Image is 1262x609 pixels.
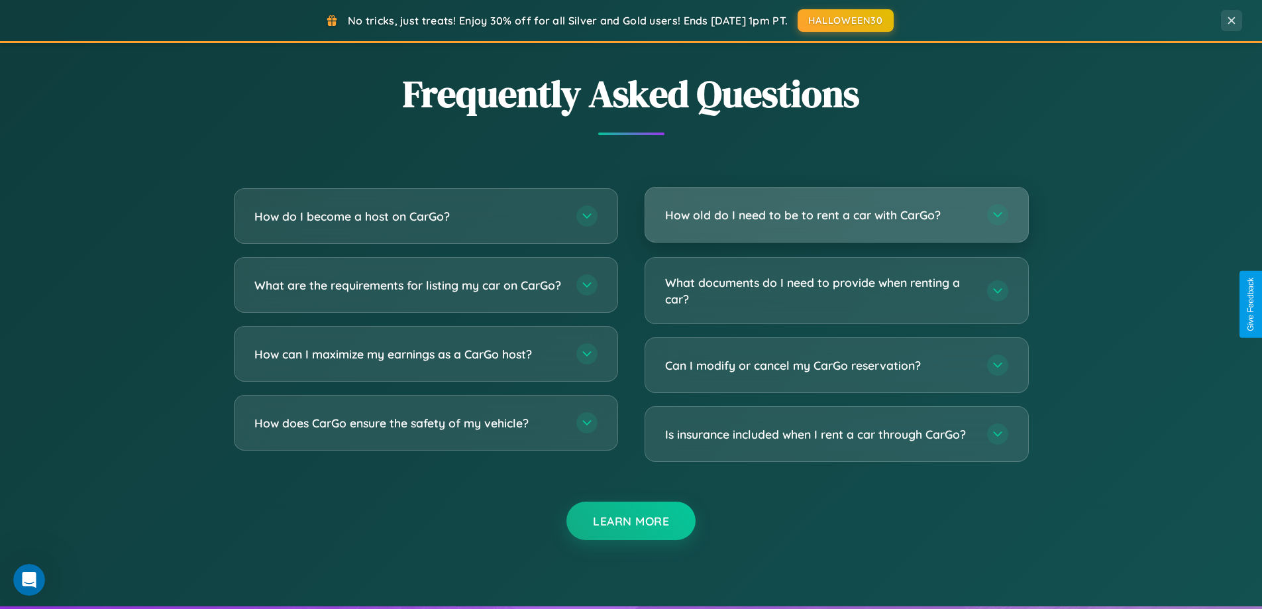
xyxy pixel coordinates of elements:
[566,502,696,540] button: Learn More
[665,207,974,223] h3: How old do I need to be to rent a car with CarGo?
[665,426,974,443] h3: Is insurance included when I rent a car through CarGo?
[665,357,974,374] h3: Can I modify or cancel my CarGo reservation?
[254,277,563,294] h3: What are the requirements for listing my car on CarGo?
[234,68,1029,119] h2: Frequently Asked Questions
[348,14,788,27] span: No tricks, just treats! Enjoy 30% off for all Silver and Gold users! Ends [DATE] 1pm PT.
[1246,278,1255,331] div: Give Feedback
[254,346,563,362] h3: How can I maximize my earnings as a CarGo host?
[254,208,563,225] h3: How do I become a host on CarGo?
[798,9,894,32] button: HALLOWEEN30
[665,274,974,307] h3: What documents do I need to provide when renting a car?
[13,564,45,596] iframe: Intercom live chat
[254,415,563,431] h3: How does CarGo ensure the safety of my vehicle?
